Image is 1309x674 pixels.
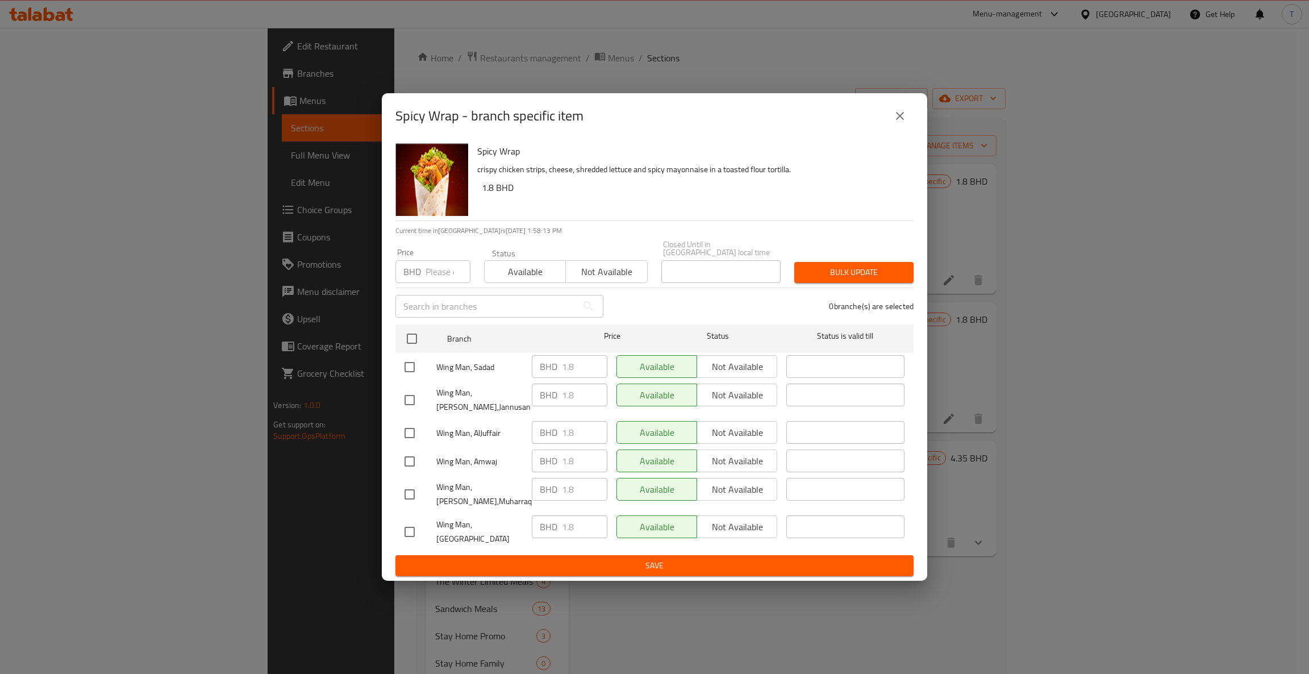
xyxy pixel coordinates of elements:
input: Please enter price [426,260,470,283]
span: Branch [447,332,565,346]
span: Available [489,264,561,280]
input: Please enter price [562,355,607,378]
button: Bulk update [794,262,914,283]
span: Not available [570,264,643,280]
span: Wing Man, Sadad [436,360,523,375]
input: Please enter price [562,450,607,472]
p: Current time in [GEOGRAPHIC_DATA] is [DATE] 1:58:13 PM [395,226,914,236]
p: BHD [540,520,557,534]
input: Please enter price [562,515,607,538]
p: BHD [540,360,557,373]
span: Wing Man, [PERSON_NAME],Muharraq [436,480,523,509]
button: Save [395,555,914,576]
input: Please enter price [562,421,607,444]
p: BHD [540,388,557,402]
span: Status is valid till [786,329,904,343]
img: Spicy Wrap [395,143,468,216]
p: BHD [540,426,557,439]
button: Available [484,260,566,283]
h6: Spicy Wrap [477,143,904,159]
button: close [886,102,914,130]
h2: Spicy Wrap - branch specific item [395,107,583,125]
button: Not available [565,260,647,283]
span: Save [405,559,904,573]
p: 0 branche(s) are selected [829,301,914,312]
span: Wing Man, [PERSON_NAME],Jannusan [436,386,523,414]
span: Wing Man, AlJuffair [436,426,523,440]
p: BHD [540,454,557,468]
span: Wing Man, [GEOGRAPHIC_DATA] [436,518,523,546]
p: crispy chicken strips, cheese, shredded lettuce and spicy mayonnaise in a toasted flour tortilla. [477,163,904,177]
span: Bulk update [803,265,904,280]
input: Please enter price [562,478,607,501]
span: Status [659,329,777,343]
p: BHD [540,482,557,496]
h6: 1.8 BHD [482,180,904,195]
span: Wing Man, Amwaj [436,455,523,469]
p: BHD [403,265,421,278]
input: Please enter price [562,384,607,406]
input: Search in branches [395,295,577,318]
span: Price [574,329,650,343]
